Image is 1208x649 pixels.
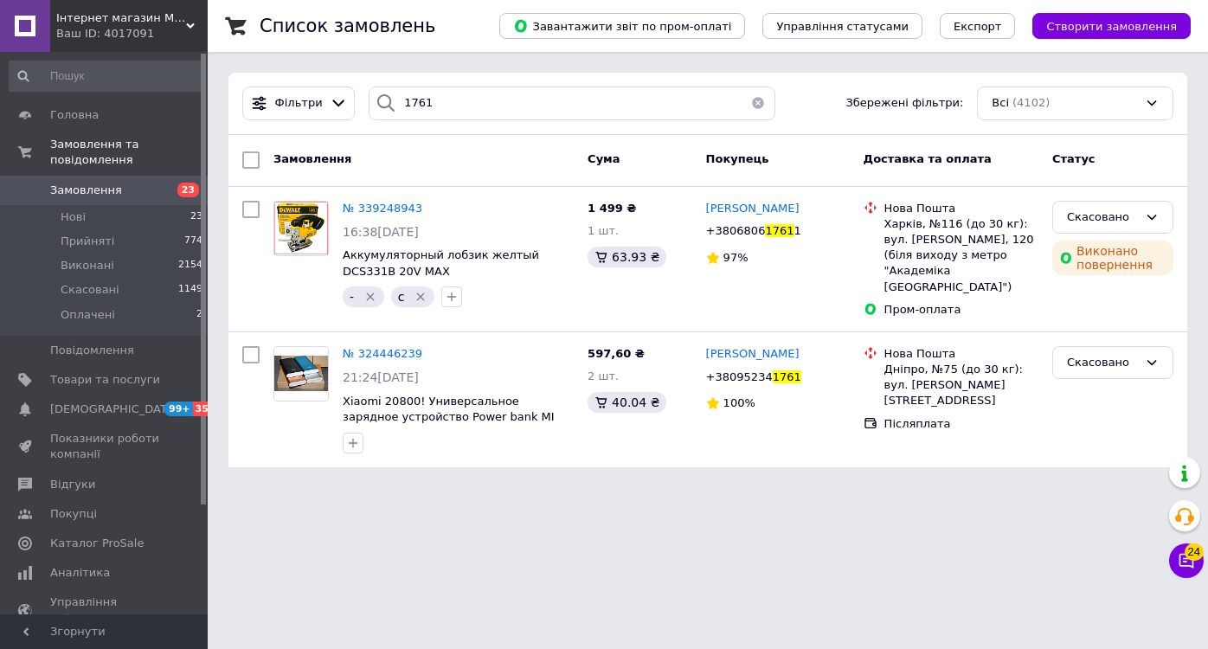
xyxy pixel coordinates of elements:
span: Доставка та оплата [864,152,992,165]
span: 97% [723,251,749,264]
img: Фото товару [274,356,328,391]
span: Скасовані [61,282,119,298]
span: Завантажити звіт по пром-оплаті [513,18,731,34]
a: [PERSON_NAME] [706,201,800,217]
span: Фільтри [275,95,323,112]
div: Пром-оплата [884,302,1038,318]
span: 1 [794,224,801,237]
span: с [398,290,405,304]
span: Виконані [61,258,114,273]
div: Післяплата [884,416,1038,432]
span: 24 [1185,543,1204,561]
span: 597,60 ₴ [588,347,645,360]
span: Нові [61,209,86,225]
span: Замовлення [50,183,122,198]
span: 35 [193,402,213,416]
span: - [350,290,354,304]
a: [PERSON_NAME] [706,346,800,363]
span: 16:38[DATE] [343,225,419,239]
div: Ваш ID: 4017091 [56,26,208,42]
span: [PERSON_NAME] [706,347,800,360]
button: Створити замовлення [1032,13,1191,39]
span: Покупець [706,152,769,165]
input: Пошук за номером замовлення, ПІБ покупця, номером телефону, Email, номером накладної [369,87,774,120]
span: Збережені фільтри: [845,95,963,112]
span: 2 [196,307,202,323]
svg: Видалити мітку [414,290,427,304]
h1: Список замовлень [260,16,435,36]
span: Управління статусами [776,20,909,33]
button: Завантажити звіт по пром-оплаті [499,13,745,39]
span: 1149 [178,282,202,298]
span: Інтернет магазин M-TEXNO [56,10,186,26]
span: 23 [190,209,202,225]
div: Харків, №116 (до 30 кг): вул. [PERSON_NAME], 120 (біля виходу з метро "Академіка [GEOGRAPHIC_DATA]") [884,216,1038,295]
input: Пошук [9,61,204,92]
span: +3806806 [706,224,766,237]
span: 21:24[DATE] [343,370,419,384]
span: 2 шт. [588,369,619,382]
span: Головна [50,107,99,123]
span: 100% [723,396,755,409]
span: Експорт [954,20,1002,33]
a: Фото товару [273,346,329,402]
div: Скасовано [1067,354,1138,372]
svg: Видалити мітку [363,290,377,304]
button: Чат з покупцем24 [1169,543,1204,578]
span: 2154 [178,258,202,273]
span: Аналітика [50,565,110,581]
div: Скасовано [1067,209,1138,227]
span: 23 [177,183,199,197]
button: Експорт [940,13,1016,39]
span: Замовлення та повідомлення [50,137,208,168]
div: Дніпро, №75 (до 30 кг): вул. [PERSON_NAME][STREET_ADDRESS] [884,362,1038,409]
span: +38095234 [706,370,773,383]
a: № 324446239 [343,347,422,360]
div: Виконано повернення [1052,241,1173,275]
img: Фото товару [274,202,328,254]
span: Статус [1052,152,1096,165]
div: Нова Пошта [884,346,1038,362]
span: 1761 [765,224,794,237]
span: Всі [992,95,1009,112]
span: 1 шт. [588,224,619,237]
a: Аккумуляторный лобзик желтый DCS331B 20V MAX [343,248,539,278]
span: [DEMOGRAPHIC_DATA] [50,402,178,417]
a: Створити замовлення [1015,19,1191,32]
a: № 339248943 [343,202,422,215]
span: 774 [184,234,202,249]
span: 1 499 ₴ [588,202,636,215]
a: Xiaomi 20800! Универсальное зарядное устройство Power bank MI 10400 та 20800mAh [343,395,555,440]
span: [PERSON_NAME] [706,202,800,215]
div: Нова Пошта [884,201,1038,216]
span: 99+ [164,402,193,416]
span: Повідомлення [50,343,134,358]
a: Фото товару [273,201,329,256]
span: Каталог ProSale [50,536,144,551]
div: 40.04 ₴ [588,392,666,413]
span: Товари та послуги [50,372,160,388]
span: Відгуки [50,477,95,492]
span: Покупці [50,506,97,522]
span: Замовлення [273,152,351,165]
span: Оплачені [61,307,115,323]
button: Очистить [741,87,775,120]
span: 1761 [773,370,801,383]
span: (4102) [1012,96,1050,109]
span: Управління сайтом [50,594,160,626]
span: Прийняті [61,234,114,249]
span: Створити замовлення [1046,20,1177,33]
button: Управління статусами [762,13,922,39]
span: Cума [588,152,620,165]
div: 63.93 ₴ [588,247,666,267]
span: Показники роботи компанії [50,431,160,462]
